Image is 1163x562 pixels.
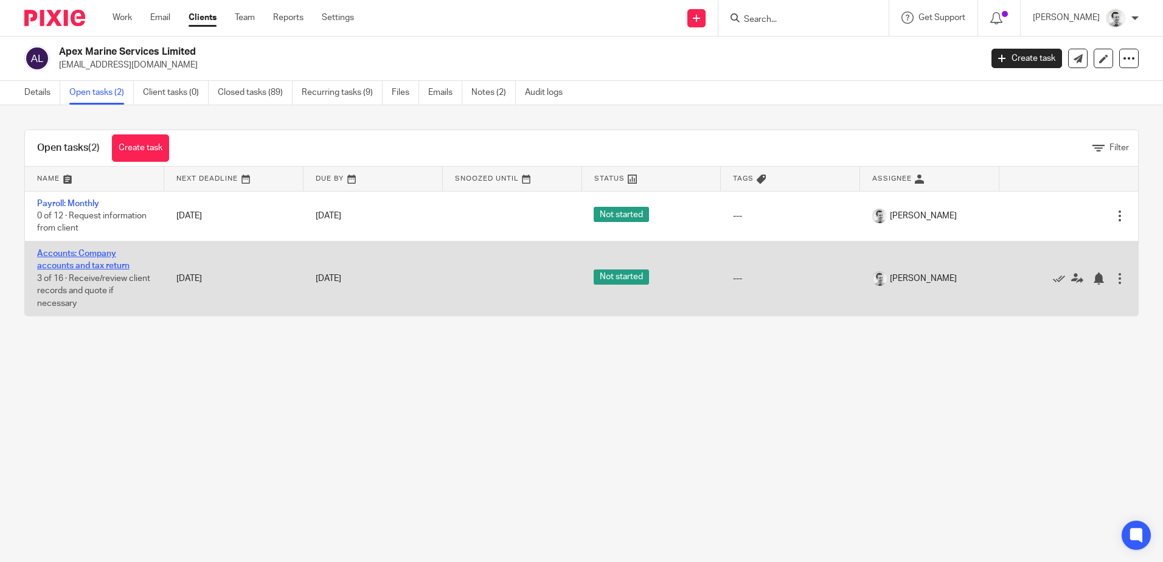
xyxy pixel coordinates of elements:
[594,175,625,182] span: Status
[37,199,99,208] a: Payroll: Monthly
[37,212,147,233] span: 0 of 12 · Request information from client
[37,142,100,154] h1: Open tasks
[164,191,304,241] td: [DATE]
[872,271,887,286] img: Andy_2025.jpg
[24,81,60,105] a: Details
[69,81,134,105] a: Open tasks (2)
[1109,144,1129,152] span: Filter
[316,274,341,283] span: [DATE]
[322,12,354,24] a: Settings
[733,210,848,222] div: ---
[150,12,170,24] a: Email
[428,81,462,105] a: Emails
[112,134,169,162] a: Create task
[37,274,150,308] span: 3 of 16 · Receive/review client records and quote if necessary
[1033,12,1100,24] p: [PERSON_NAME]
[392,81,419,105] a: Files
[113,12,132,24] a: Work
[1106,9,1125,28] img: Andy_2025.jpg
[991,49,1062,68] a: Create task
[872,209,887,223] img: Andy_2025.jpg
[273,12,304,24] a: Reports
[189,12,217,24] a: Clients
[594,269,649,285] span: Not started
[733,175,754,182] span: Tags
[24,10,85,26] img: Pixie
[890,272,957,285] span: [PERSON_NAME]
[471,81,516,105] a: Notes (2)
[302,81,383,105] a: Recurring tasks (9)
[218,81,293,105] a: Closed tasks (89)
[164,241,304,316] td: [DATE]
[235,12,255,24] a: Team
[743,15,852,26] input: Search
[24,46,50,71] img: svg%3E
[455,175,519,182] span: Snoozed Until
[88,143,100,153] span: (2)
[890,210,957,222] span: [PERSON_NAME]
[316,212,341,220] span: [DATE]
[143,81,209,105] a: Client tasks (0)
[1053,272,1071,285] a: Mark as done
[37,249,130,270] a: Accounts: Company accounts and tax return
[594,207,649,222] span: Not started
[59,46,790,58] h2: Apex Marine Services Limited
[525,81,572,105] a: Audit logs
[733,272,848,285] div: ---
[59,59,973,71] p: [EMAIL_ADDRESS][DOMAIN_NAME]
[918,13,965,22] span: Get Support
